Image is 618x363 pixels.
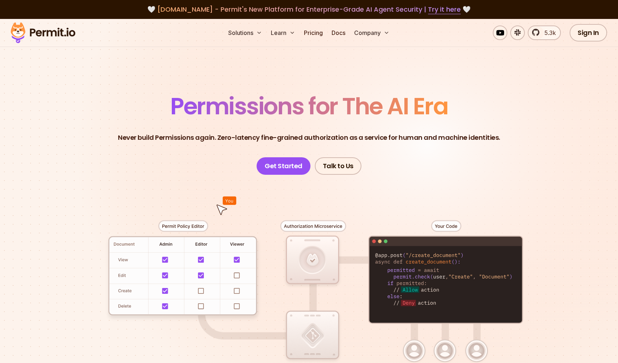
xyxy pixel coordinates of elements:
[17,4,601,15] div: 🤍 🤍
[528,25,561,40] a: 5.3k
[301,25,326,40] a: Pricing
[540,28,556,37] span: 5.3k
[7,20,79,45] img: Permit logo
[315,157,361,175] a: Talk to Us
[118,133,500,143] p: Never build Permissions again. Zero-latency fine-grained authorization as a service for human and...
[268,25,298,40] button: Learn
[351,25,392,40] button: Company
[428,5,461,14] a: Try it here
[225,25,265,40] button: Solutions
[170,90,448,122] span: Permissions for The AI Era
[157,5,461,14] span: [DOMAIN_NAME] - Permit's New Platform for Enterprise-Grade AI Agent Security |
[329,25,348,40] a: Docs
[570,24,607,42] a: Sign In
[257,157,310,175] a: Get Started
